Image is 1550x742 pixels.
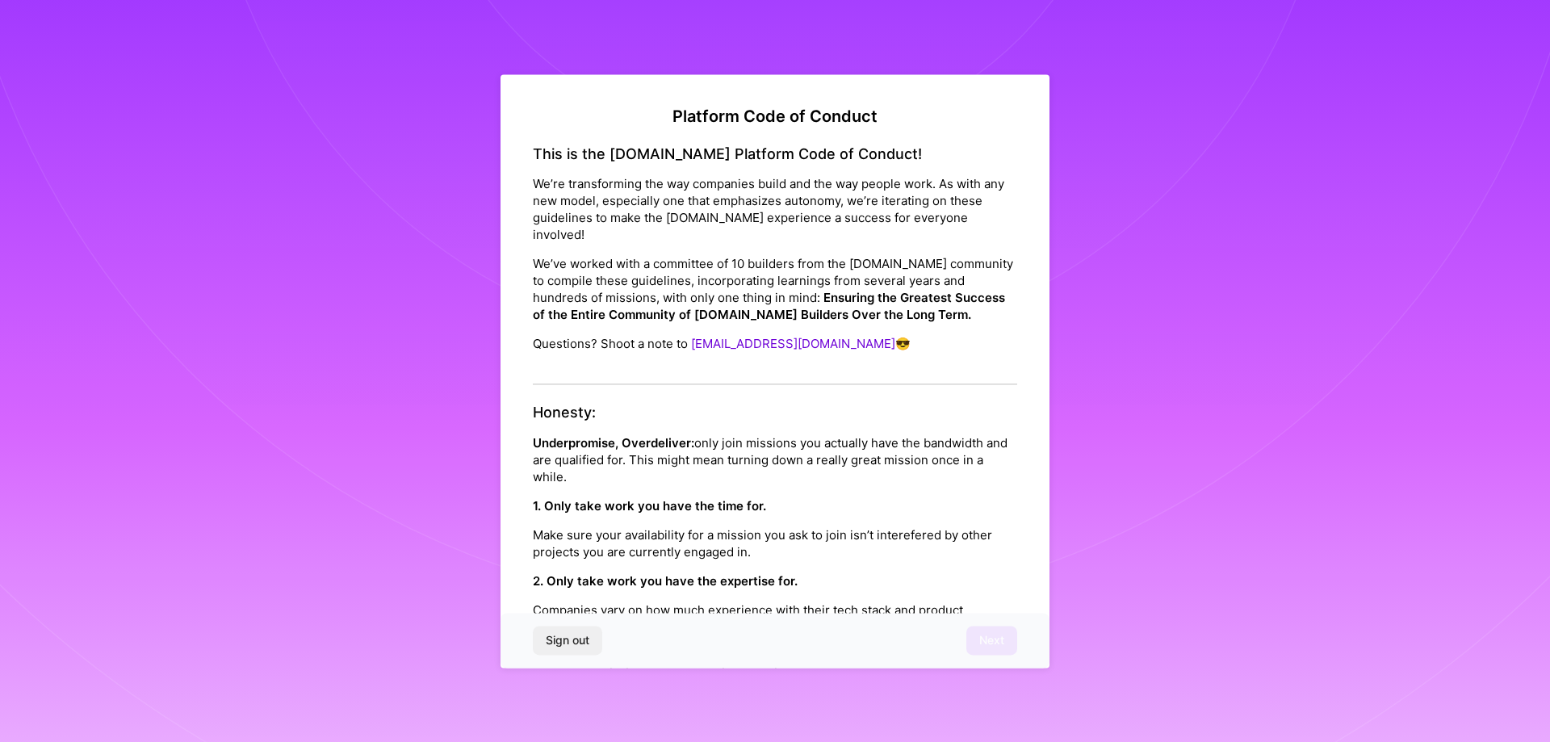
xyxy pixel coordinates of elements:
[533,498,766,514] strong: 1. Only take work you have the time for.
[533,435,694,451] strong: Underpromise, Overdeliver:
[533,107,1017,126] h2: Platform Code of Conduct
[546,632,589,648] span: Sign out
[533,573,798,589] strong: 2. Only take work you have the expertise for.
[533,145,1017,163] h4: This is the [DOMAIN_NAME] Platform Code of Conduct!
[533,336,1017,353] p: Questions? Shoot a note to 😎
[533,405,1017,422] h4: Honesty:
[533,526,1017,560] p: Make sure your availability for a mission you ask to join isn’t interefered by other projects you...
[533,291,1005,323] strong: Ensuring the Greatest Success of the Entire Community of [DOMAIN_NAME] Builders Over the Long Term.
[533,626,602,655] button: Sign out
[533,256,1017,324] p: We’ve worked with a committee of 10 builders from the [DOMAIN_NAME] community to compile these gu...
[533,434,1017,485] p: only join missions you actually have the bandwidth and are qualified for. This might mean turning...
[691,337,895,352] a: [EMAIL_ADDRESS][DOMAIN_NAME]
[533,602,1017,652] p: Companies vary on how much experience with their tech stack and product requirements they’ll expe...
[533,176,1017,244] p: We’re transforming the way companies build and the way people work. As with any new model, especi...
